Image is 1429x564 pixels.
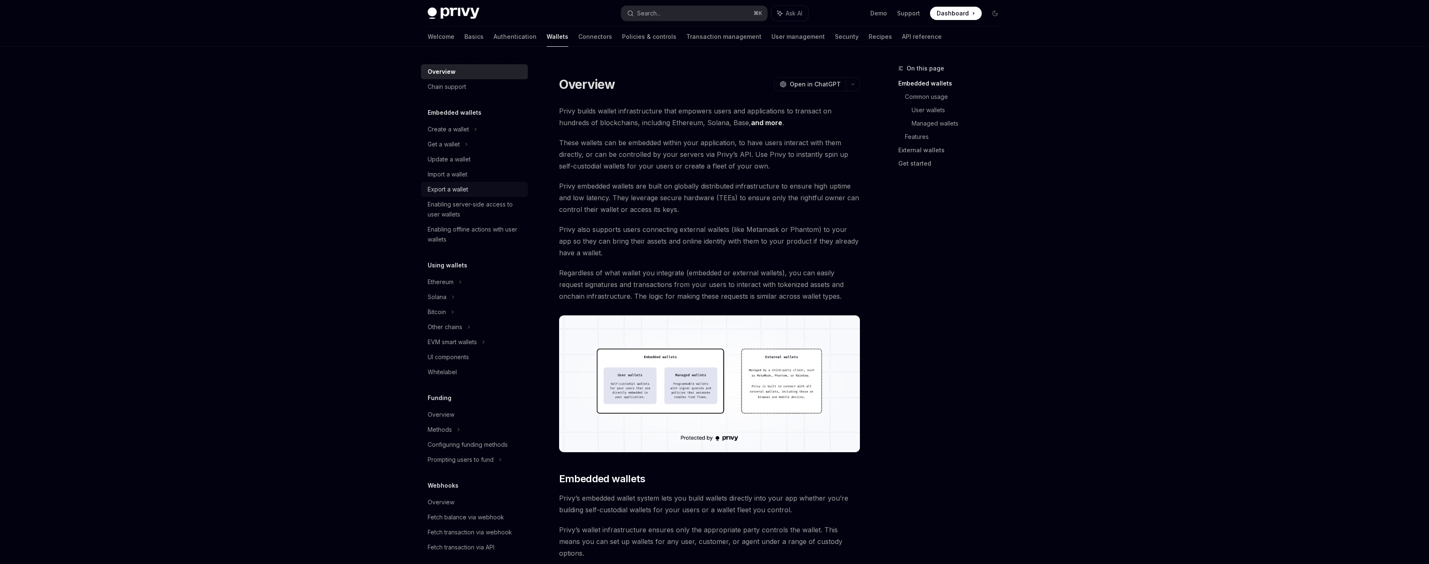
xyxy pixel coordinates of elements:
a: Demo [870,9,887,18]
a: User management [771,27,825,47]
button: Open in ChatGPT [774,77,846,91]
a: Overview [421,64,528,79]
button: Toggle dark mode [988,7,1002,20]
a: Enabling offline actions with user wallets [421,222,528,247]
a: Connectors [578,27,612,47]
a: Fetch transaction via API [421,540,528,555]
a: Transaction management [686,27,761,47]
div: Enabling offline actions with user wallets [428,224,523,244]
span: Privy’s embedded wallet system lets you build wallets directly into your app whether you’re build... [559,492,860,516]
div: Other chains [428,322,462,332]
div: Whitelabel [428,367,457,377]
a: Common usage [905,90,1008,103]
a: Fetch transaction via webhook [421,525,528,540]
span: Regardless of what wallet you integrate (embedded or external wallets), you can easily request si... [559,267,860,302]
a: Recipes [869,27,892,47]
span: Privy’s wallet infrastructure ensures only the appropriate party controls the wallet. This means ... [559,524,860,559]
a: UI components [421,350,528,365]
div: Export a wallet [428,184,468,194]
span: These wallets can be embedded within your application, to have users interact with them directly,... [559,137,860,172]
span: Privy builds wallet infrastructure that empowers users and applications to transact on hundreds o... [559,105,860,128]
button: Ask AI [771,6,808,21]
h5: Funding [428,393,451,403]
a: Configuring funding methods [421,437,528,452]
a: Basics [464,27,484,47]
img: images/walletoverview.png [559,315,860,452]
span: Privy also supports users connecting external wallets (like Metamask or Phantom) to your app so t... [559,224,860,259]
div: EVM smart wallets [428,337,477,347]
a: Security [835,27,859,47]
a: Overview [421,407,528,422]
a: Chain support [421,79,528,94]
a: and more [751,118,782,127]
a: Enabling server-side access to user wallets [421,197,528,222]
div: Chain support [428,82,466,92]
a: Features [905,130,1008,144]
span: Privy embedded wallets are built on globally distributed infrastructure to ensure high uptime and... [559,180,860,215]
img: dark logo [428,8,479,19]
div: Prompting users to fund [428,455,494,465]
a: Export a wallet [421,182,528,197]
a: Get started [898,157,1008,170]
div: Overview [428,67,456,77]
div: Overview [428,410,454,420]
span: Open in ChatGPT [790,80,841,88]
a: Update a wallet [421,152,528,167]
span: Embedded wallets [559,472,645,486]
div: Import a wallet [428,169,467,179]
span: On this page [907,63,944,73]
a: Wallets [547,27,568,47]
div: Fetch balance via webhook [428,512,504,522]
a: Authentication [494,27,537,47]
div: Solana [428,292,446,302]
a: Dashboard [930,7,982,20]
div: Fetch transaction via API [428,542,494,552]
div: Search... [637,8,660,18]
a: Embedded wallets [898,77,1008,90]
a: User wallets [912,103,1008,117]
a: Welcome [428,27,454,47]
a: Whitelabel [421,365,528,380]
div: Bitcoin [428,307,446,317]
button: Search...⌘K [621,6,767,21]
div: Overview [428,497,454,507]
a: Fetch balance via webhook [421,510,528,525]
div: Get a wallet [428,139,460,149]
div: Enabling server-side access to user wallets [428,199,523,219]
a: Managed wallets [912,117,1008,130]
div: Ethereum [428,277,454,287]
a: Policies & controls [622,27,676,47]
a: Overview [421,495,528,510]
span: ⌘ K [754,10,762,17]
div: Methods [428,425,452,435]
a: External wallets [898,144,1008,157]
a: Support [897,9,920,18]
a: Import a wallet [421,167,528,182]
span: Dashboard [937,9,969,18]
h5: Webhooks [428,481,459,491]
div: Update a wallet [428,154,471,164]
h1: Overview [559,77,615,92]
a: API reference [902,27,942,47]
h5: Embedded wallets [428,108,481,118]
div: Create a wallet [428,124,469,134]
div: Configuring funding methods [428,440,508,450]
span: Ask AI [786,9,802,18]
h5: Using wallets [428,260,467,270]
div: Fetch transaction via webhook [428,527,512,537]
div: UI components [428,352,469,362]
